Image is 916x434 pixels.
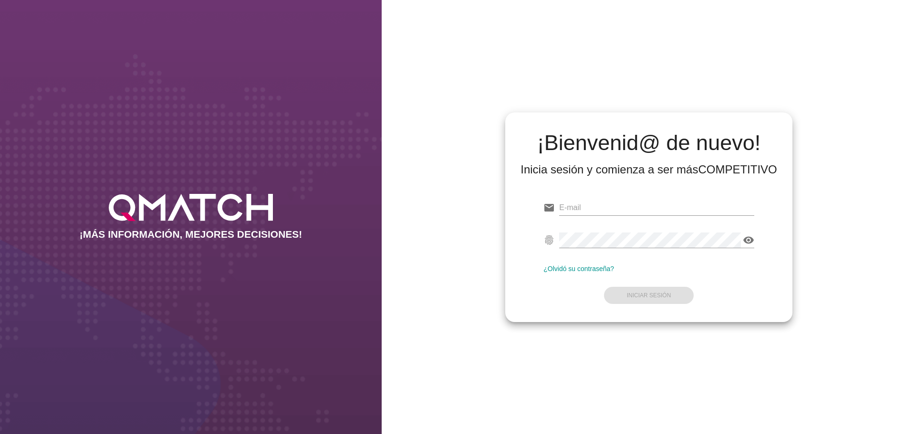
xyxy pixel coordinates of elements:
[743,234,754,246] i: visibility
[559,200,754,215] input: E-mail
[520,131,777,154] h2: ¡Bienvenid@ de nuevo!
[698,163,777,176] strong: COMPETITIVO
[543,234,555,246] i: fingerprint
[80,229,302,240] h2: ¡MÁS INFORMACIÓN, MEJORES DECISIONES!
[520,162,777,177] div: Inicia sesión y comienza a ser más
[543,265,614,273] a: ¿Olvidó su contraseña?
[543,202,555,213] i: email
